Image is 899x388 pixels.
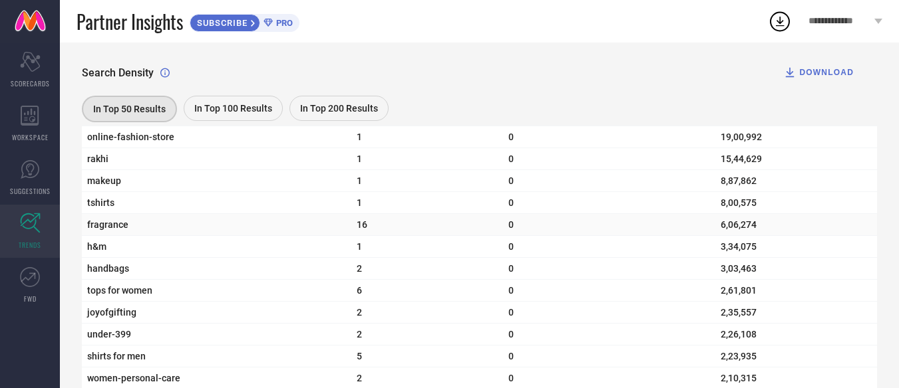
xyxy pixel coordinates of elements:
span: handbags [87,263,346,274]
span: under-399 [87,329,346,339]
span: 5 [357,351,498,361]
span: online-fashion-store [87,132,346,142]
span: SCORECARDS [11,78,50,88]
span: 8,87,862 [721,175,872,186]
span: shirts for men [87,351,346,361]
span: 8,00,575 [721,197,872,208]
span: In Top 100 Results [194,103,272,114]
span: tshirts [87,197,346,208]
span: 2 [357,263,498,274]
span: 1 [357,132,498,142]
span: FWD [24,294,37,304]
span: joyofgifting [87,307,346,318]
span: 1 [357,153,498,164]
span: 2 [357,329,498,339]
span: 0 [508,132,709,142]
span: 15,44,629 [721,153,872,164]
a: SUBSCRIBEPRO [190,11,299,32]
button: DOWNLOAD [767,59,870,86]
div: Open download list [768,9,792,33]
span: Search Density [82,66,154,79]
span: 2 [357,307,498,318]
span: rakhi [87,153,346,164]
span: 1 [357,241,498,252]
span: 1 [357,175,498,186]
span: SUGGESTIONS [10,186,51,196]
span: 6,06,274 [721,219,872,230]
span: SUBSCRIBE [190,18,251,28]
span: 2,26,108 [721,329,872,339]
span: 2,61,801 [721,285,872,296]
span: makeup [87,175,346,186]
span: PRO [273,18,293,28]
span: 3,03,463 [721,263,872,274]
div: DOWNLOAD [783,66,854,79]
span: tops for women [87,285,346,296]
span: 0 [508,175,709,186]
span: 16 [357,219,498,230]
span: women-personal-care [87,373,346,383]
span: 0 [508,373,709,383]
span: 2,10,315 [721,373,872,383]
span: 0 [508,263,709,274]
span: h&m [87,241,346,252]
span: 0 [508,241,709,252]
span: In Top 50 Results [93,104,166,114]
span: 2,23,935 [721,351,872,361]
span: 0 [508,329,709,339]
span: fragrance [87,219,346,230]
span: 0 [508,153,709,164]
span: 0 [508,351,709,361]
span: 0 [508,285,709,296]
span: 3,34,075 [721,241,872,252]
span: 2,35,557 [721,307,872,318]
span: 0 [508,307,709,318]
span: 0 [508,219,709,230]
span: 6 [357,285,498,296]
span: 1 [357,197,498,208]
span: 19,00,992 [721,132,872,142]
span: In Top 200 Results [300,103,378,114]
span: WORKSPACE [12,132,49,142]
span: 2 [357,373,498,383]
span: Partner Insights [77,8,183,35]
span: 0 [508,197,709,208]
span: TRENDS [19,240,41,250]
